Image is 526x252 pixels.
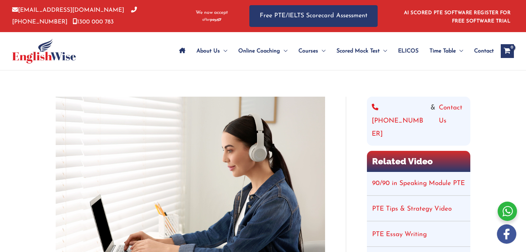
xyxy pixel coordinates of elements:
a: CoursesMenu Toggle [293,39,331,63]
a: Online CoachingMenu Toggle [233,39,293,63]
a: View Shopping Cart, empty [501,44,514,58]
div: & [372,101,465,141]
a: About UsMenu Toggle [191,39,233,63]
a: PTE Essay Writing [372,231,427,238]
img: white-facebook.png [497,224,516,244]
span: Menu Toggle [380,39,387,63]
a: 90/90 in Speaking Module PTE [372,180,465,187]
a: Contact [469,39,494,63]
a: PTE Tips & Strategy Video [372,206,452,212]
span: Menu Toggle [220,39,227,63]
a: 1300 000 783 [73,19,114,25]
span: Online Coaching [238,39,280,63]
a: [PHONE_NUMBER] [12,7,137,25]
nav: Site Navigation: Main Menu [174,39,494,63]
a: ELICOS [393,39,424,63]
a: [EMAIL_ADDRESS][DOMAIN_NAME] [12,7,124,13]
a: Scored Mock TestMenu Toggle [331,39,393,63]
span: Courses [298,39,318,63]
span: Menu Toggle [456,39,463,63]
span: Scored Mock Test [336,39,380,63]
h2: Related Video [367,151,470,172]
img: cropped-ew-logo [12,39,76,64]
span: We now accept [196,9,228,16]
a: AI SCORED PTE SOFTWARE REGISTER FOR FREE SOFTWARE TRIAL [404,10,511,24]
span: ELICOS [398,39,418,63]
span: Contact [474,39,494,63]
a: Contact Us [439,101,465,141]
a: Free PTE/IELTS Scorecard Assessment [249,5,378,27]
span: Menu Toggle [318,39,325,63]
aside: Header Widget 1 [400,5,514,27]
a: [PHONE_NUMBER] [372,101,427,141]
span: Time Table [430,39,456,63]
img: Afterpay-Logo [202,18,221,22]
a: Time TableMenu Toggle [424,39,469,63]
span: About Us [196,39,220,63]
span: Menu Toggle [280,39,287,63]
